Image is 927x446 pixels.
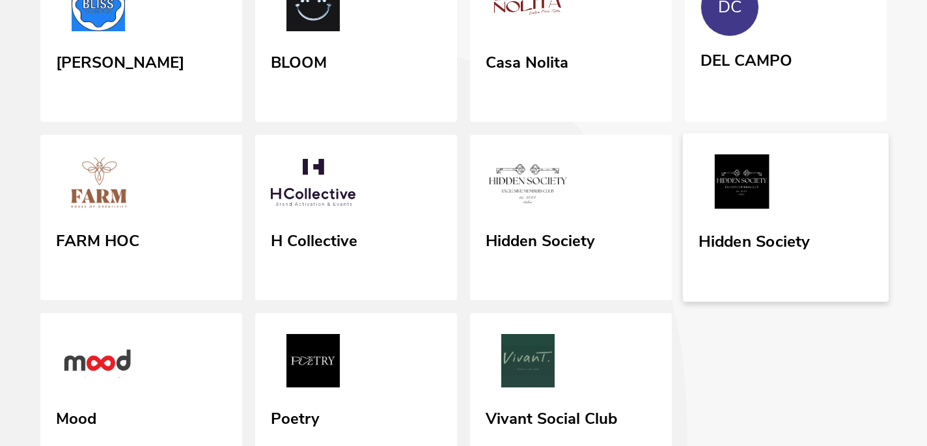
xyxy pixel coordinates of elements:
[470,135,672,300] a: Hidden Society Hidden Society
[486,334,570,393] img: Vivant Social Club
[486,227,595,251] div: Hidden Society
[56,156,141,214] img: FARM HOC
[700,47,792,70] div: DEL CAMPO
[699,227,810,251] div: Hidden Society
[56,334,141,393] img: Mood
[683,133,889,302] a: Hidden Society Hidden Society
[40,135,242,300] a: FARM HOC FARM HOC
[271,227,357,251] div: H Collective
[271,49,327,72] div: BLOOM
[271,334,355,393] img: Poetry
[56,405,96,428] div: Mood
[486,405,617,428] div: Vivant Social Club
[699,154,785,214] img: Hidden Society
[271,156,355,214] img: H Collective
[56,49,184,72] div: [PERSON_NAME]
[255,135,457,300] a: H Collective H Collective
[486,156,570,214] img: Hidden Society
[486,49,568,72] div: Casa Nolita
[56,227,139,251] div: FARM HOC
[271,405,320,428] div: Poetry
